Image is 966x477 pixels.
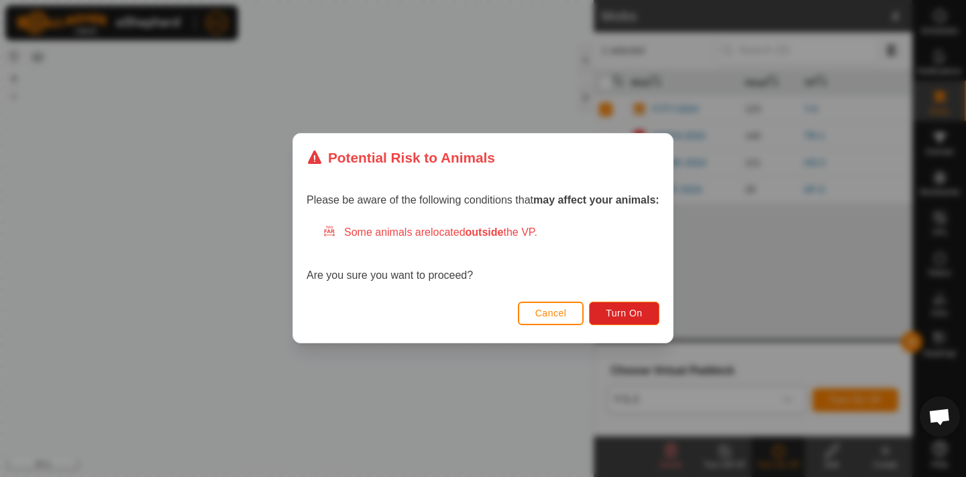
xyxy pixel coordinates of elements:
[431,227,537,238] span: located the VP.
[535,308,567,319] span: Cancel
[533,195,659,206] strong: may affect your animals:
[590,302,659,325] button: Turn On
[606,308,643,319] span: Turn On
[323,225,659,241] div: Some animals are
[466,227,504,238] strong: outside
[307,225,659,284] div: Are you sure you want to proceed?
[518,302,584,325] button: Cancel
[307,147,495,168] div: Potential Risk to Animals
[307,195,659,206] span: Please be aware of the following conditions that
[920,396,960,437] a: Open chat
